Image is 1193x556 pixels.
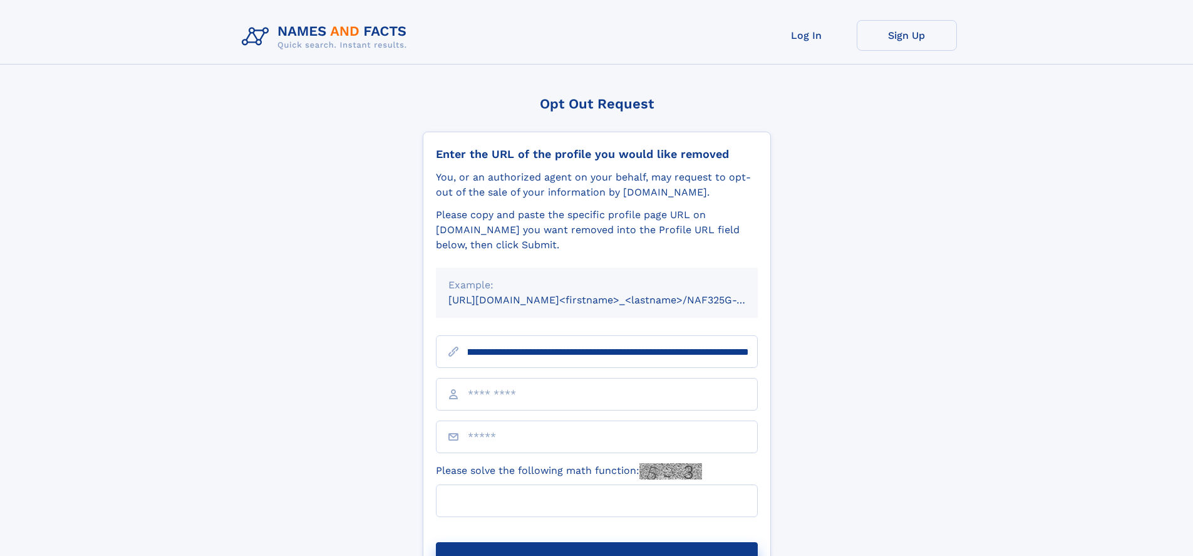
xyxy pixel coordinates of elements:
[448,278,745,293] div: Example:
[423,96,771,112] div: Opt Out Request
[857,20,957,51] a: Sign Up
[436,207,758,253] div: Please copy and paste the specific profile page URL on [DOMAIN_NAME] you want removed into the Pr...
[448,294,782,306] small: [URL][DOMAIN_NAME]<firstname>_<lastname>/NAF325G-xxxxxxxx
[436,147,758,161] div: Enter the URL of the profile you would like removed
[436,170,758,200] div: You, or an authorized agent on your behalf, may request to opt-out of the sale of your informatio...
[237,20,417,54] img: Logo Names and Facts
[757,20,857,51] a: Log In
[436,463,702,480] label: Please solve the following math function:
